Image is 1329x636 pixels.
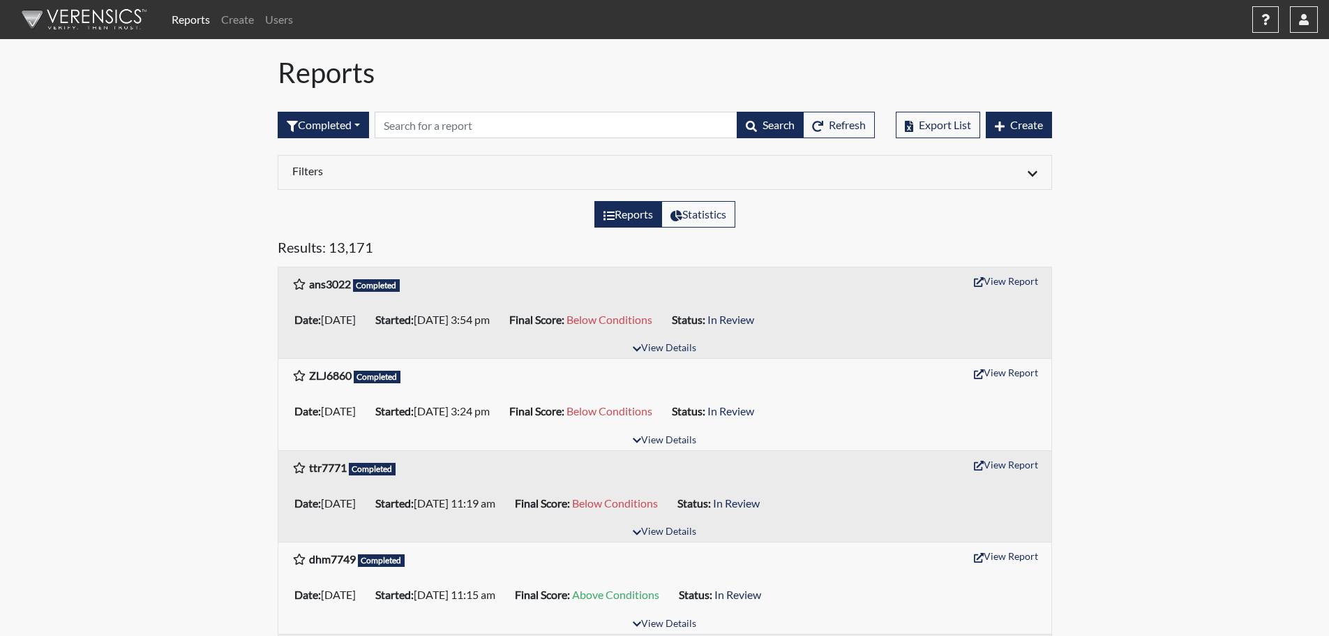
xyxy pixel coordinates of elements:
a: Reports [166,6,216,34]
span: Export List [919,118,971,131]
span: Completed [349,463,396,475]
b: Final Score: [515,496,570,510]
h1: Reports [278,56,1052,89]
li: [DATE] [289,400,370,422]
b: dhm7749 [309,552,356,565]
button: View Report [968,362,1044,383]
b: Status: [679,588,712,601]
label: View statistics about completed interviews [661,201,735,228]
span: Completed [354,371,401,383]
b: Date: [294,588,321,601]
span: Below Conditions [566,404,652,417]
span: In Review [707,313,754,326]
button: View Details [626,431,703,450]
button: View Report [968,545,1044,567]
span: Below Conditions [572,496,658,510]
span: Search [763,118,795,131]
span: Completed [353,279,400,292]
b: Started: [375,313,414,326]
button: Create [986,112,1052,138]
b: Date: [294,496,321,510]
li: [DATE] 3:24 pm [370,400,504,422]
span: In Review [713,496,760,510]
b: Started: [375,496,414,510]
li: [DATE] 11:15 am [370,584,509,606]
b: Status: [677,496,711,510]
input: Search by Registration ID, Interview Number, or Investigation Name. [375,112,737,138]
b: ZLJ6860 [309,369,352,382]
span: In Review [707,404,754,417]
b: ttr7771 [309,461,347,474]
b: Date: [294,313,321,326]
a: Create [216,6,260,34]
li: [DATE] [289,492,370,515]
button: Refresh [803,112,875,138]
b: Final Score: [509,313,564,326]
span: In Review [714,588,761,601]
h6: Filters [292,164,654,177]
button: View Report [968,454,1044,475]
li: [DATE] 11:19 am [370,492,509,515]
span: Completed [358,554,405,567]
button: Export List [896,112,980,138]
a: Users [260,6,299,34]
b: Started: [375,404,414,417]
span: Create [1010,118,1043,131]
button: View Details [626,339,703,358]
li: [DATE] [289,584,370,606]
b: Date: [294,404,321,417]
label: View the list of reports [594,201,662,228]
b: ans3022 [309,277,351,290]
div: Filter by interview status [278,112,369,138]
b: Final Score: [515,588,570,601]
button: Completed [278,112,369,138]
div: Click to expand/collapse filters [282,164,1048,181]
button: View Details [626,523,703,542]
li: [DATE] [289,309,370,331]
b: Status: [672,404,705,417]
span: Refresh [829,118,866,131]
button: View Details [626,615,703,634]
h5: Results: 13,171 [278,239,1052,261]
li: [DATE] 3:54 pm [370,309,504,331]
b: Final Score: [509,404,564,417]
button: Search [737,112,804,138]
span: Above Conditions [572,588,659,601]
b: Status: [672,313,705,326]
b: Started: [375,588,414,601]
span: Below Conditions [566,313,652,326]
button: View Report [968,270,1044,292]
